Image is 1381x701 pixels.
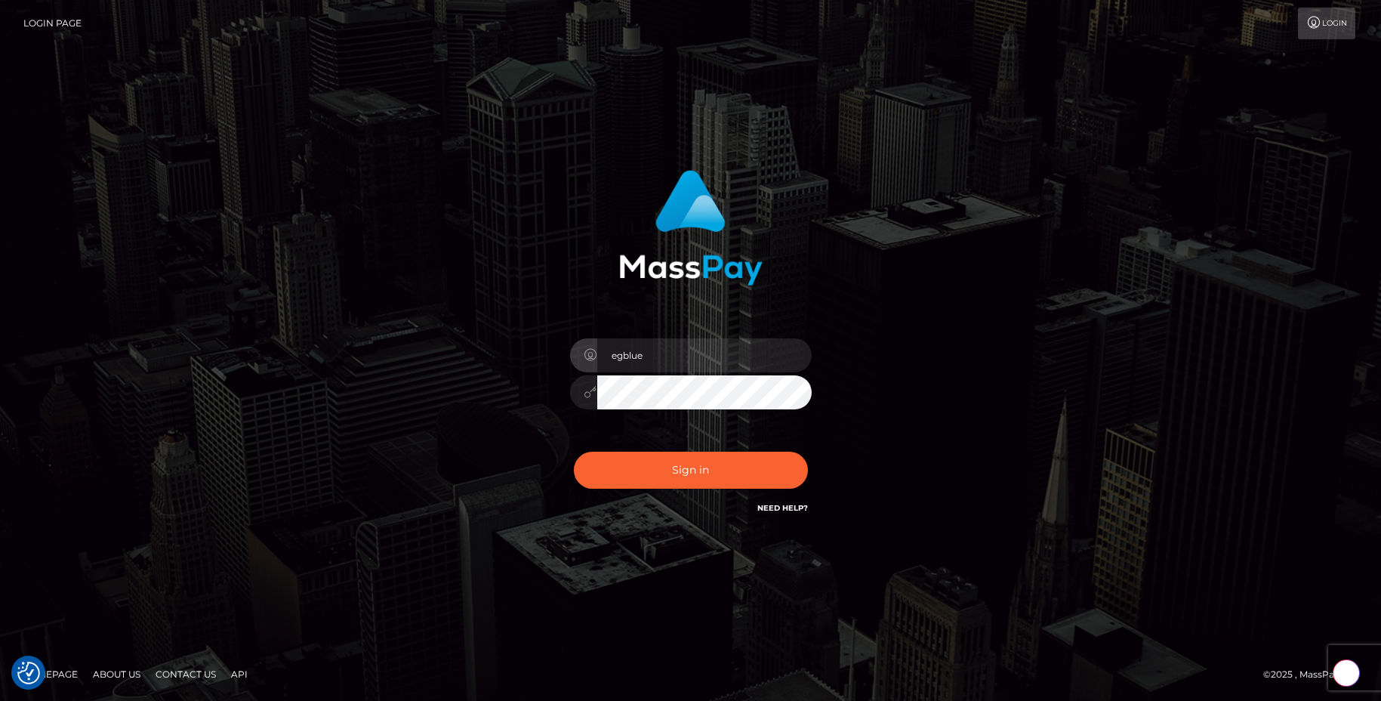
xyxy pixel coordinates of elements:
button: Sign in [574,452,808,489]
a: Login Page [23,8,82,39]
img: MassPay Login [619,170,763,286]
input: Username... [597,338,812,372]
a: Contact Us [150,662,222,686]
a: About Us [87,662,146,686]
a: Login [1298,8,1355,39]
a: API [225,662,254,686]
a: Need Help? [757,503,808,513]
button: Consent Preferences [17,662,40,684]
a: Homepage [17,662,84,686]
div: © 2025 , MassPay Inc. [1263,666,1370,683]
img: Revisit consent button [17,662,40,684]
